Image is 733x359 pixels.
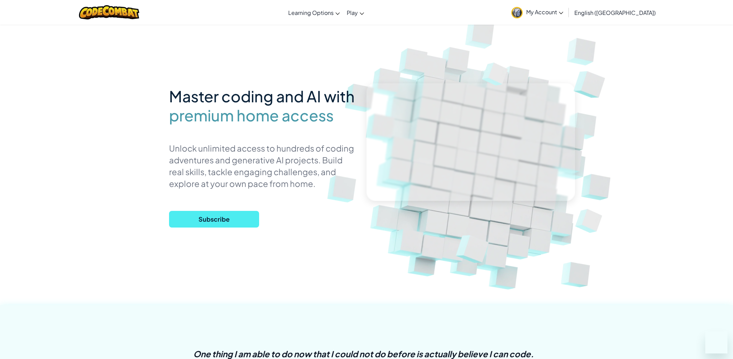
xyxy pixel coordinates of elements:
span: Master coding and AI with [169,86,355,106]
img: avatar [511,7,523,18]
a: Learning Options [285,3,343,22]
button: Subscribe [169,211,259,228]
span: My Account [526,8,563,16]
span: English ([GEOGRAPHIC_DATA]) [574,9,656,16]
a: Play [343,3,368,22]
img: Overlap cubes [565,198,616,243]
a: My Account [508,1,567,23]
img: CodeCombat logo [79,5,140,19]
img: Overlap cubes [443,215,506,277]
span: premium home access [169,106,334,125]
a: English ([GEOGRAPHIC_DATA]) [571,3,659,22]
img: Overlap cubes [561,52,621,111]
span: Learning Options [288,9,334,16]
iframe: Button to launch messaging window [705,331,727,353]
span: Play [347,9,358,16]
p: Unlock unlimited access to hundreds of coding adventures and generative AI projects. Build real s... [169,142,356,189]
img: Overlap cubes [472,51,521,95]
